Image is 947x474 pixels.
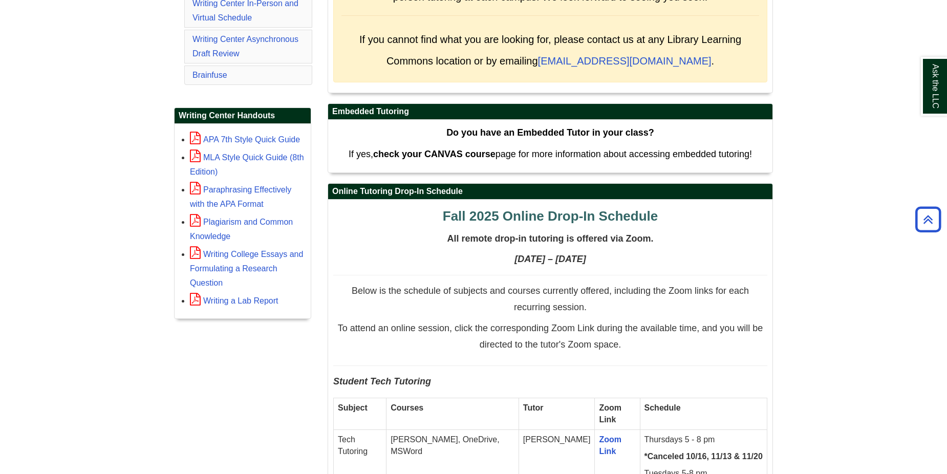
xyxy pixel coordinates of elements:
[523,403,544,412] strong: Tutor
[912,212,944,226] a: Back to Top
[333,376,431,386] span: Student Tech Tutoring
[192,35,298,58] a: Writing Center Asynchronous Draft Review
[644,452,763,461] strong: *Canceled 10/16, 11/13 & 11/20
[328,184,772,200] h2: Online Tutoring Drop-In Schedule
[644,403,681,412] strong: Schedule
[352,286,749,312] span: Below is the schedule of subjects and courses currently offered, including the Zoom links for eac...
[538,55,712,67] a: [EMAIL_ADDRESS][DOMAIN_NAME]
[175,108,311,124] h2: Writing Center Handouts
[328,104,772,120] h2: Embedded Tutoring
[514,254,586,264] strong: [DATE] – [DATE]
[190,250,303,287] a: Writing College Essays and Formulating a Research Question
[190,135,300,144] a: APA 7th Style Quick Guide
[599,435,621,456] a: Zoom Link
[373,149,496,159] strong: check your CANVAS course
[190,185,291,208] a: Paraphrasing Effectively with the APA Format
[338,403,368,412] strong: Subject
[338,323,763,350] span: To attend an online session, click the corresponding Zoom Link during the available time, and you...
[391,434,514,458] p: [PERSON_NAME], OneDrive, MSWord
[447,233,653,244] span: All remote drop-in tutoring is offered via Zoom.
[443,208,658,224] span: Fall 2025 Online Drop-In Schedule
[644,434,763,446] p: Thursdays 5 - 8 pm
[599,403,621,424] strong: Zoom Link
[359,34,741,67] span: If you cannot find what you are looking for, please contact us at any Library Learning Commons lo...
[446,127,654,138] strong: Do you have an Embedded Tutor in your class?
[190,218,293,241] a: Plagiarism and Common Knowledge
[192,71,227,79] a: Brainfuse
[190,296,278,305] a: Writing a Lab Report
[391,403,423,412] strong: Courses
[349,149,752,159] span: If yes, page for more information about accessing embedded tutoring!
[190,153,304,176] a: MLA Style Quick Guide (8th Edition)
